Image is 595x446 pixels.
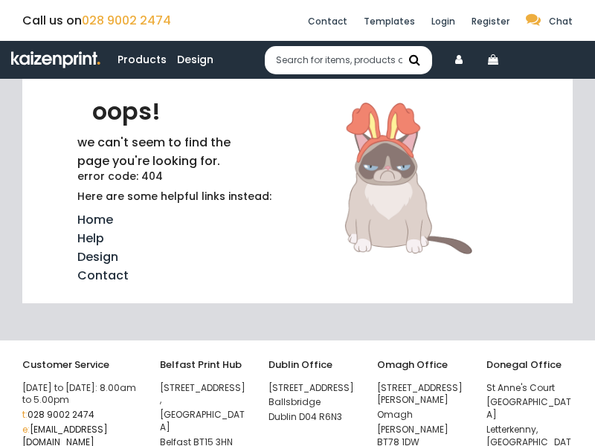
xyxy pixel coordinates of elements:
[22,423,30,436] span: e:
[486,359,573,371] strong: Donegal Office
[268,359,355,371] strong: Dublin Office
[28,408,94,421] a: 028 9002 2474
[486,396,573,421] p: [GEOGRAPHIC_DATA]
[77,211,113,228] a: Home
[364,15,415,28] a: Templates
[11,51,100,68] img: Kaizen Print - We print for businesses who want results!
[177,52,213,68] a: Design
[268,382,355,395] p: [STREET_ADDRESS]
[377,409,463,421] p: Omagh
[308,15,347,28] a: Contact
[377,382,463,407] p: [STREET_ADDRESS][PERSON_NAME]
[22,11,191,30] div: Call us on
[309,90,479,260] img: 404 not found
[77,230,104,247] a: Help
[77,133,286,170] div: we can't seem to find the page you're looking for.
[77,267,129,284] a: Contact
[77,190,286,203] p: Here are some helpful links instead:
[526,15,573,28] a: Chat
[160,409,246,434] p: [GEOGRAPHIC_DATA]
[377,359,463,371] strong: Omagh Office
[77,170,286,183] p: error code: 404
[160,359,246,371] strong: Belfast Print Hub
[431,15,455,28] a: Login
[486,382,573,395] p: St Anne's Court
[549,15,573,28] span: Chat
[472,15,509,28] a: Register
[160,382,246,407] p: [STREET_ADDRESS],
[268,396,355,409] p: Ballsbridge
[118,52,167,68] a: Products
[22,408,28,421] span: t:
[22,359,138,371] strong: Customer Service
[82,12,171,29] a: 028 9002 2474
[11,44,100,76] a: Kaizen Print - We print for businesses who want results!
[22,382,138,407] p: [DATE] to [DATE]: 8.00am to 5.00pm
[77,90,176,133] h1: oops!
[77,248,118,265] a: Design
[268,411,355,424] p: Dublin D04 R6N3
